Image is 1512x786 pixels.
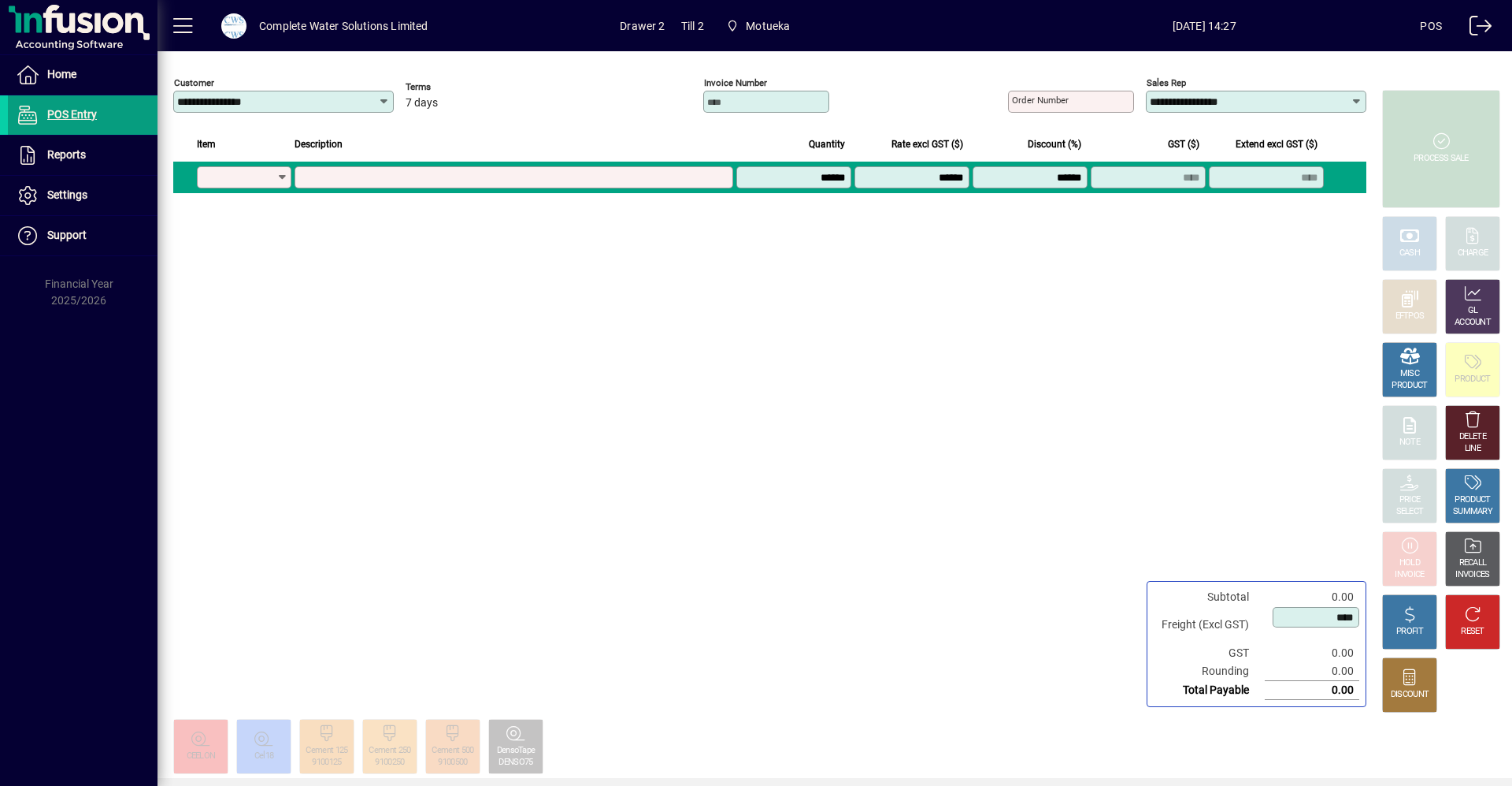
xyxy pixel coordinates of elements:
div: Cement 125 [306,745,347,757]
a: Logout [1458,3,1492,54]
div: DELETE [1459,431,1486,443]
span: POS Entry [47,108,97,121]
a: Home [8,55,157,95]
span: [DATE] 14:27 [988,13,1420,39]
div: LINE [1465,443,1480,455]
button: Profile [209,12,259,40]
a: Settings [8,176,157,215]
div: RESET [1461,626,1484,638]
div: INVOICE [1395,569,1424,581]
div: PRODUCT [1392,380,1427,392]
span: Rate excl GST ($) [891,136,963,153]
span: Till 2 [681,13,704,39]
span: Terms [406,82,500,92]
div: PROFIT [1396,626,1423,638]
td: GST [1154,644,1265,662]
span: Home [47,68,76,80]
td: Total Payable [1154,681,1265,700]
td: Rounding [1154,662,1265,681]
td: Freight (Excl GST) [1154,606,1265,644]
div: ACCOUNT [1455,317,1491,329]
span: Description [295,136,343,153]
div: DISCOUNT [1391,689,1429,701]
div: Cel18 [254,751,274,762]
div: CHARGE [1458,248,1488,259]
span: Settings [47,188,87,201]
span: Discount (%) [1028,136,1081,153]
span: Item [197,136,216,153]
td: 0.00 [1265,662,1359,681]
a: Support [8,216,157,255]
span: GST ($) [1168,136,1199,153]
mat-label: Order number [1012,95,1069,106]
span: Quantity [809,136,845,153]
div: MISC [1400,368,1419,380]
div: SUMMARY [1453,506,1492,518]
mat-label: Sales rep [1147,77,1186,88]
mat-label: Invoice number [704,77,767,88]
div: PRODUCT [1455,494,1490,506]
div: PROCESS SALE [1414,153,1469,165]
div: 9100125 [312,757,341,769]
span: Support [47,229,87,241]
td: 0.00 [1265,644,1359,662]
span: Reports [47,148,86,161]
div: SELECT [1396,506,1424,518]
div: CEELON [187,751,216,762]
div: GL [1468,305,1478,317]
span: Extend excl GST ($) [1236,136,1317,153]
span: Drawer 2 [620,13,665,39]
div: Cement 500 [432,745,473,757]
td: 0.00 [1265,588,1359,606]
div: HOLD [1399,557,1420,569]
td: Subtotal [1154,588,1265,606]
div: PRICE [1399,494,1421,506]
mat-label: Customer [174,77,214,88]
div: CASH [1399,248,1420,259]
div: Complete Water Solutions Limited [259,13,428,39]
div: NOTE [1399,437,1420,449]
div: 9100500 [438,757,467,769]
span: Motueka [746,13,790,39]
div: POS [1420,13,1442,39]
td: 0.00 [1265,681,1359,700]
div: DENSO75 [498,757,532,769]
div: 9100250 [375,757,404,769]
div: EFTPOS [1395,311,1425,322]
div: DensoTape [497,745,535,757]
div: INVOICES [1455,569,1489,581]
div: Cement 250 [369,745,410,757]
a: Reports [8,136,157,175]
div: RECALL [1459,557,1487,569]
span: Motueka [720,12,797,40]
span: 7 days [406,97,438,110]
div: PRODUCT [1455,374,1490,386]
